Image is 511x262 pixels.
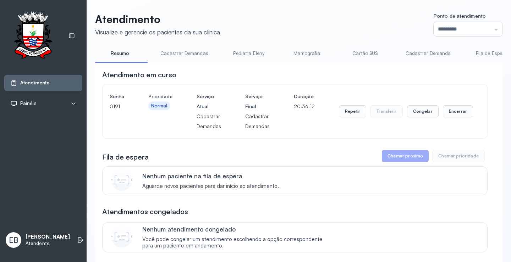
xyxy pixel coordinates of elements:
div: Visualize e gerencie os pacientes da sua clínica [95,28,220,36]
p: Nenhum paciente na fila de espera [142,172,279,180]
span: Aguarde novos pacientes para dar início ao atendimento. [142,183,279,190]
p: Atendimento [95,13,220,26]
p: 0191 [110,101,124,111]
a: Cadastrar Demanda [399,48,458,59]
span: Atendimento [20,80,50,86]
p: Nenhum atendimento congelado [142,225,330,233]
span: Ponto de atendimento [434,13,486,19]
span: Painéis [20,100,37,106]
p: Cadastrar Demandas [245,111,270,131]
button: Chamar próximo [382,150,429,162]
button: Congelar [407,105,439,117]
h4: Prioridade [148,91,172,101]
a: Mamografia [282,48,332,59]
img: Imagem de CalloutCard [111,169,132,191]
a: Atendimento [10,79,76,87]
button: Chamar prioridade [432,150,485,162]
p: [PERSON_NAME] [26,234,70,240]
h4: Serviço Final [245,91,270,111]
p: Atendente [26,240,70,246]
button: Repetir [339,105,366,117]
a: Cartão SUS [340,48,390,59]
h4: Duração [294,91,315,101]
h4: Serviço Atual [197,91,221,111]
h3: Atendimento em curso [102,70,176,80]
h3: Atendimentos congelados [102,207,188,217]
a: Cadastrar Demandas [153,48,215,59]
h3: Fila de espera [102,152,149,162]
h4: Senha [110,91,124,101]
button: Transferir [370,105,403,117]
span: Você pode congelar um atendimento escolhendo a opção correspondente para um paciente em andamento. [142,236,330,250]
div: Normal [151,103,167,109]
img: Logotipo do estabelecimento [7,11,59,61]
a: Resumo [95,48,145,59]
p: 20:36:12 [294,101,315,111]
a: Pediatra Eleny [224,48,274,59]
p: Cadastrar Demandas [197,111,221,131]
button: Encerrar [443,105,473,117]
img: Imagem de CalloutCard [111,226,132,247]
